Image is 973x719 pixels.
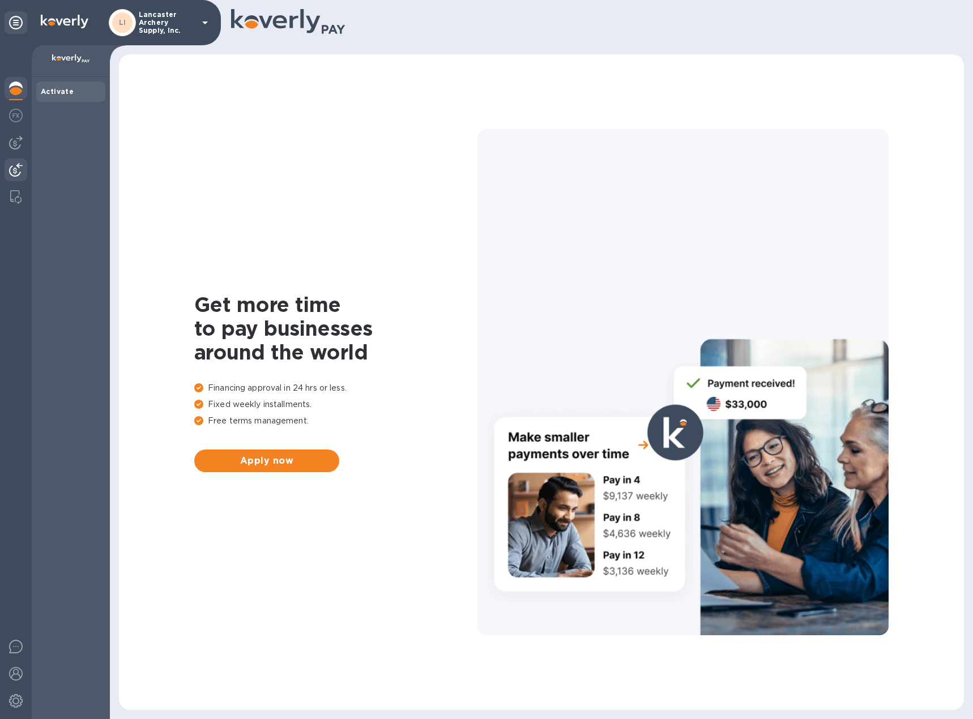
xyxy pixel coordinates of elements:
[41,15,88,28] img: Logo
[194,382,477,394] p: Financing approval in 24 hrs or less.
[41,87,74,96] b: Activate
[5,11,27,34] div: Unpin categories
[194,450,339,472] button: Apply now
[194,293,477,364] h1: Get more time to pay businesses around the world
[194,399,477,410] p: Fixed weekly installments.
[194,415,477,427] p: Free terms management.
[139,11,195,35] p: Lancaster Archery Supply, Inc.
[203,454,330,468] span: Apply now
[9,109,23,122] img: Foreign exchange
[119,18,126,27] b: LI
